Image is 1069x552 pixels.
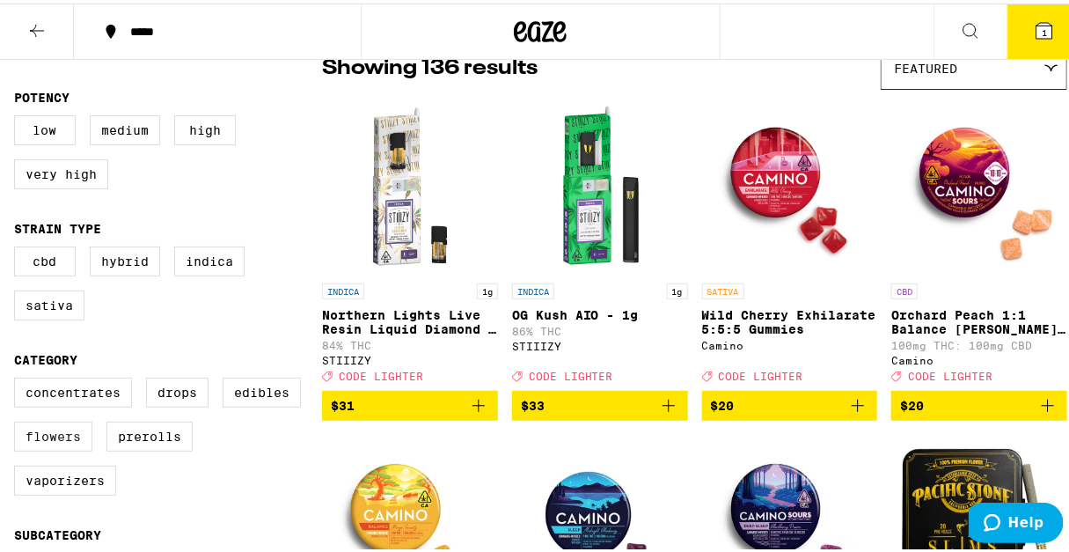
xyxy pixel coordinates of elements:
label: Hybrid [90,243,160,273]
img: STIIIZY - Northern Lights Live Resin Liquid Diamond - 1g [322,95,498,271]
span: CODE LIGHTER [908,367,992,379]
label: Concentrates [14,374,132,404]
p: INDICA [322,280,364,296]
div: STIIIZY [322,351,498,363]
span: CODE LIGHTER [719,367,803,379]
p: CBD [891,280,918,296]
legend: Subcategory [14,525,101,539]
img: STIIIZY - OG Kush AIO - 1g [512,95,688,271]
span: $31 [331,395,355,409]
p: Orchard Peach 1:1 Balance [PERSON_NAME] Gummies [891,305,1067,333]
p: 84% THC [322,336,498,348]
legend: Category [14,350,77,364]
label: Drops [146,374,209,404]
p: SATIVA [702,280,744,296]
label: Sativa [14,287,84,317]
p: INDICA [512,280,554,296]
div: STIIIZY [512,337,688,349]
p: Northern Lights Live Resin Liquid Diamond - 1g [322,305,498,333]
div: Camino [702,336,878,348]
p: 86% THC [512,322,688,334]
a: Open page for OG Kush AIO - 1g from STIIIZY [512,95,688,387]
p: 1g [667,280,688,296]
button: Add to bag [322,387,498,417]
span: CODE LIGHTER [529,367,613,379]
div: Camino [891,351,1067,363]
a: Open page for Northern Lights Live Resin Liquid Diamond - 1g from STIIIZY [322,95,498,387]
label: Vaporizers [14,462,116,492]
button: Add to bag [512,387,688,417]
label: Edibles [223,374,301,404]
span: 1 [1042,24,1047,34]
label: CBD [14,243,76,273]
img: Camino - Wild Cherry Exhilarate 5:5:5 Gummies [702,95,878,271]
button: Add to bag [702,387,878,417]
a: Open page for Wild Cherry Exhilarate 5:5:5 Gummies from Camino [702,95,878,387]
legend: Strain Type [14,218,101,232]
p: OG Kush AIO - 1g [512,305,688,319]
button: Add to bag [891,387,1067,417]
label: Prerolls [106,418,193,448]
span: $20 [900,395,924,409]
legend: Potency [14,87,70,101]
p: Showing 136 results [322,50,538,80]
label: Flowers [14,418,92,448]
label: Medium [90,112,160,142]
span: $20 [711,395,735,409]
span: Featured [894,58,957,72]
label: Low [14,112,76,142]
p: Wild Cherry Exhilarate 5:5:5 Gummies [702,305,878,333]
p: 1g [477,280,498,296]
img: Camino - Orchard Peach 1:1 Balance Sours Gummies [891,95,1067,271]
label: Very High [14,156,108,186]
p: 100mg THC: 100mg CBD [891,336,1067,348]
iframe: Opens a widget where you can find more information [969,499,1064,543]
a: Open page for Orchard Peach 1:1 Balance Sours Gummies from Camino [891,95,1067,387]
span: $33 [521,395,545,409]
label: Indica [174,243,245,273]
span: CODE LIGHTER [339,367,423,379]
label: High [174,112,236,142]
